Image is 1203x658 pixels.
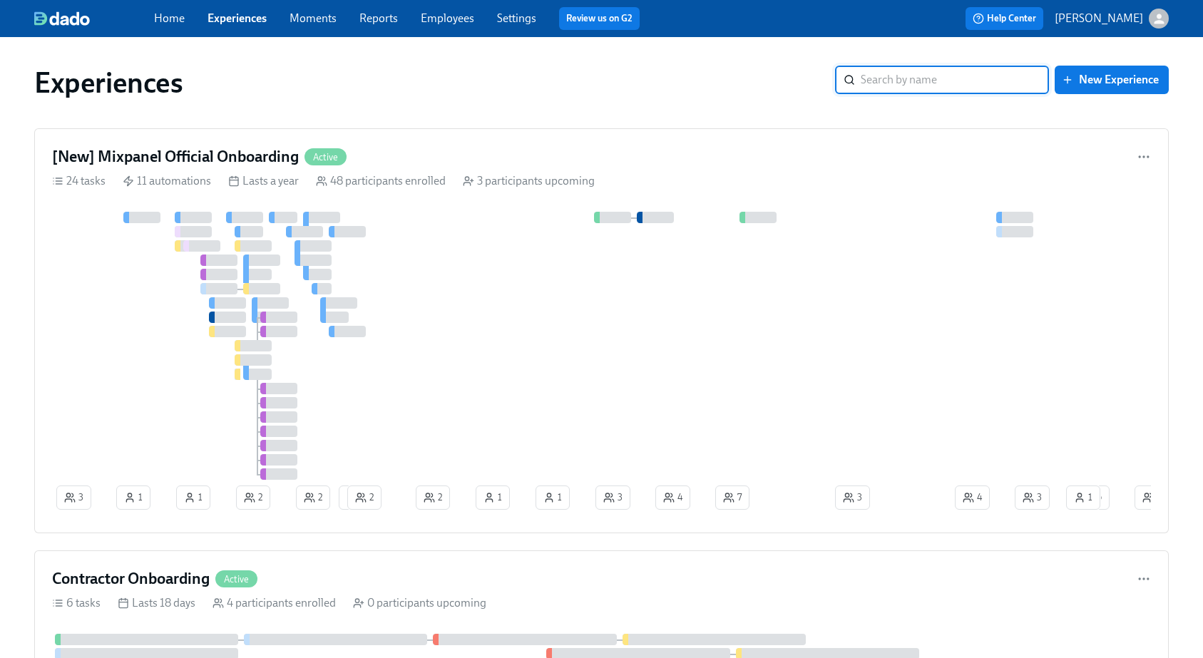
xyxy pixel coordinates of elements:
[1066,485,1100,510] button: 1
[355,490,374,505] span: 2
[843,490,862,505] span: 3
[304,490,322,505] span: 2
[316,173,446,189] div: 48 participants enrolled
[154,11,185,25] a: Home
[559,7,640,30] button: Review us on G2
[963,490,982,505] span: 4
[421,11,474,25] a: Employees
[603,490,623,505] span: 3
[52,568,210,590] h4: Contractor Onboarding
[52,595,101,611] div: 6 tasks
[359,11,398,25] a: Reports
[1015,485,1050,510] button: 3
[215,574,257,585] span: Active
[1142,490,1161,505] span: 2
[339,485,373,510] button: 1
[424,490,442,505] span: 2
[34,66,183,100] h1: Experiences
[973,11,1036,26] span: Help Center
[595,485,630,510] button: 3
[184,490,203,505] span: 1
[861,66,1049,94] input: Search by name
[1074,490,1092,505] span: 1
[290,11,337,25] a: Moments
[353,595,486,611] div: 0 participants upcoming
[1135,485,1169,510] button: 2
[347,490,365,505] span: 1
[244,490,262,505] span: 2
[228,173,299,189] div: Lasts a year
[118,595,195,611] div: Lasts 18 days
[34,11,90,26] img: dado
[123,173,211,189] div: 11 automations
[124,490,143,505] span: 1
[213,595,336,611] div: 4 participants enrolled
[483,490,502,505] span: 1
[296,485,330,510] button: 2
[476,485,510,510] button: 1
[52,146,299,168] h4: [New] Mixpanel Official Onboarding
[236,485,270,510] button: 2
[723,490,742,505] span: 7
[715,485,749,510] button: 7
[497,11,536,25] a: Settings
[208,11,267,25] a: Experiences
[543,490,562,505] span: 1
[463,173,595,189] div: 3 participants upcoming
[176,485,210,510] button: 1
[835,485,870,510] button: 3
[566,11,633,26] a: Review us on G2
[655,485,690,510] button: 4
[1055,11,1143,26] p: [PERSON_NAME]
[966,7,1043,30] button: Help Center
[52,173,106,189] div: 24 tasks
[536,485,570,510] button: 1
[663,490,682,505] span: 4
[1055,9,1169,29] button: [PERSON_NAME]
[116,485,150,510] button: 1
[416,485,450,510] button: 2
[304,152,347,163] span: Active
[64,490,83,505] span: 3
[1055,66,1169,94] button: New Experience
[955,485,990,510] button: 4
[56,485,91,510] button: 3
[347,485,382,510] button: 2
[34,128,1169,533] a: [New] Mixpanel Official OnboardingActive24 tasks 11 automations Lasts a year 48 participants enro...
[1023,490,1042,505] span: 3
[34,11,154,26] a: dado
[1065,73,1159,87] span: New Experience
